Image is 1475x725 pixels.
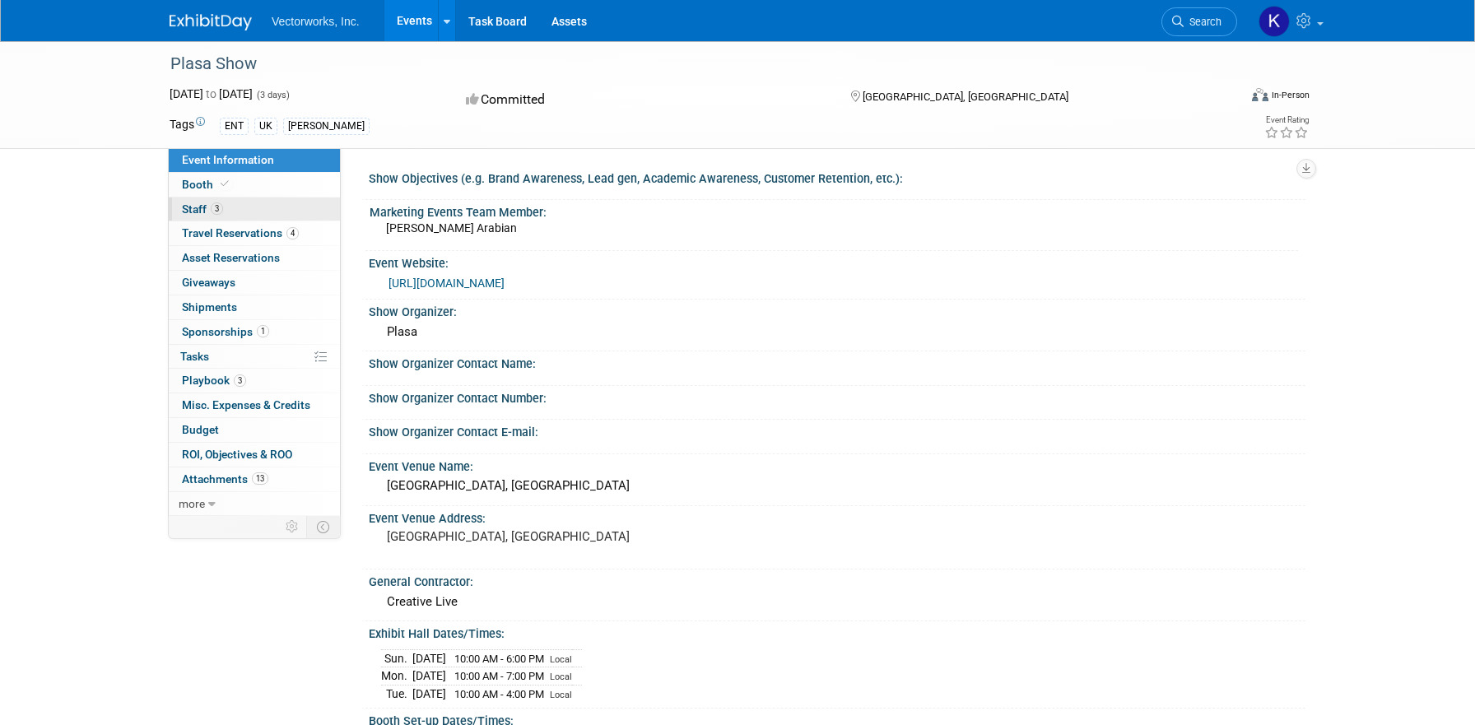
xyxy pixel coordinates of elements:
[387,529,741,544] pre: [GEOGRAPHIC_DATA], [GEOGRAPHIC_DATA]
[454,653,544,665] span: 10:00 AM - 6:00 PM
[863,91,1068,103] span: [GEOGRAPHIC_DATA], [GEOGRAPHIC_DATA]
[412,685,446,702] td: [DATE]
[550,672,572,682] span: Local
[182,374,246,387] span: Playbook
[369,251,1305,272] div: Event Website:
[182,325,269,338] span: Sponsorships
[1252,88,1268,101] img: Format-Inperson.png
[369,386,1305,407] div: Show Organizer Contact Number:
[182,251,280,264] span: Asset Reservations
[1184,16,1221,28] span: Search
[182,226,299,239] span: Travel Reservations
[369,454,1305,475] div: Event Venue Name:
[220,118,249,135] div: ENT
[169,320,340,344] a: Sponsorships1
[182,300,237,314] span: Shipments
[389,277,505,290] a: [URL][DOMAIN_NAME]
[369,351,1305,372] div: Show Organizer Contact Name:
[182,178,232,191] span: Booth
[169,246,340,270] a: Asset Reservations
[180,350,209,363] span: Tasks
[257,325,269,337] span: 1
[550,654,572,665] span: Local
[283,118,370,135] div: [PERSON_NAME]
[369,166,1305,187] div: Show Objectives (e.g. Brand Awareness, Lead gen, Academic Awareness, Customer Retention, etc.):
[1161,7,1237,36] a: Search
[454,670,544,682] span: 10:00 AM - 7:00 PM
[169,173,340,197] a: Booth
[1264,116,1309,124] div: Event Rating
[369,506,1305,527] div: Event Venue Address:
[370,200,1298,221] div: Marketing Events Team Member:
[307,516,341,537] td: Toggle Event Tabs
[169,198,340,221] a: Staff3
[381,667,412,685] td: Mon.
[381,319,1293,345] div: Plasa
[254,118,277,135] div: UK
[170,116,205,135] td: Tags
[182,276,235,289] span: Giveaways
[386,221,517,235] span: [PERSON_NAME] Arabian
[169,393,340,417] a: Misc. Expenses & Credits
[1271,89,1310,101] div: In-Person
[286,227,299,239] span: 4
[182,448,292,461] span: ROI, Objectives & ROO
[1140,86,1310,110] div: Event Format
[203,87,219,100] span: to
[461,86,825,114] div: Committed
[252,472,268,485] span: 13
[255,90,290,100] span: (3 days)
[169,148,340,172] a: Event Information
[454,688,544,700] span: 10:00 AM - 4:00 PM
[1259,6,1290,37] img: Kamica Price
[169,271,340,295] a: Giveaways
[182,153,274,166] span: Event Information
[278,516,307,537] td: Personalize Event Tab Strip
[272,15,360,28] span: Vectorworks, Inc.
[169,369,340,393] a: Playbook3
[381,685,412,702] td: Tue.
[381,589,1293,615] div: Creative Live
[369,569,1305,590] div: General Contractor:
[170,14,252,30] img: ExhibitDay
[169,295,340,319] a: Shipments
[169,443,340,467] a: ROI, Objectives & ROO
[169,467,340,491] a: Attachments13
[221,179,229,188] i: Booth reservation complete
[234,374,246,387] span: 3
[179,497,205,510] span: more
[169,221,340,245] a: Travel Reservations4
[381,473,1293,499] div: [GEOGRAPHIC_DATA], [GEOGRAPHIC_DATA]
[369,300,1305,320] div: Show Organizer:
[169,492,340,516] a: more
[182,423,219,436] span: Budget
[170,87,253,100] span: [DATE] [DATE]
[369,420,1305,440] div: Show Organizer Contact E-mail:
[211,202,223,215] span: 3
[412,667,446,685] td: [DATE]
[550,690,572,700] span: Local
[169,418,340,442] a: Budget
[182,398,310,411] span: Misc. Expenses & Credits
[182,472,268,486] span: Attachments
[169,345,340,369] a: Tasks
[412,649,446,667] td: [DATE]
[165,49,1212,79] div: Plasa Show
[369,621,1305,642] div: Exhibit Hall Dates/Times:
[381,649,412,667] td: Sun.
[182,202,223,216] span: Staff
